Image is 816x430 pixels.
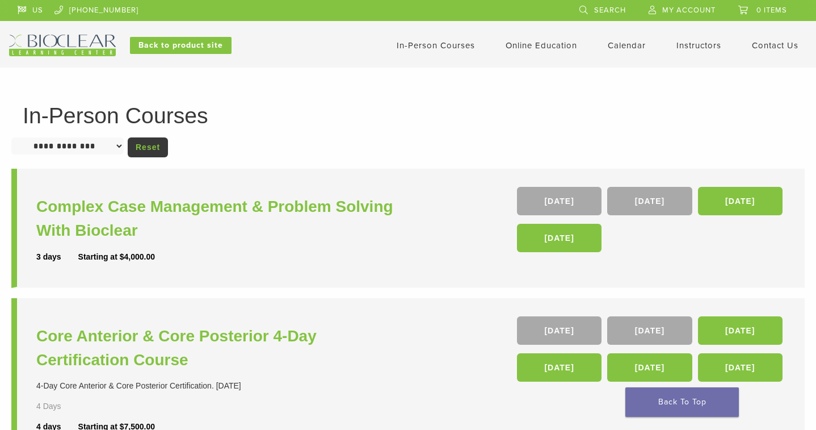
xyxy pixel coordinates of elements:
[607,187,692,215] a: [DATE]
[676,40,721,51] a: Instructors
[517,316,602,345] a: [DATE]
[9,35,116,56] img: Bioclear
[517,316,785,387] div: , , , , ,
[506,40,577,51] a: Online Education
[698,187,783,215] a: [DATE]
[36,195,411,243] a: Complex Case Management & Problem Solving With Bioclear
[594,6,626,15] span: Search
[36,380,411,392] div: 4-Day Core Anterior & Core Posterior Certification. [DATE]
[756,6,787,15] span: 0 items
[130,37,232,54] a: Back to product site
[517,353,602,382] a: [DATE]
[607,353,692,382] a: [DATE]
[625,387,739,417] a: Back To Top
[608,40,646,51] a: Calendar
[23,105,793,127] h1: In-Person Courses
[36,251,78,263] div: 3 days
[607,316,692,345] a: [DATE]
[698,353,783,382] a: [DATE]
[397,40,475,51] a: In-Person Courses
[752,40,798,51] a: Contact Us
[698,316,783,345] a: [DATE]
[517,187,602,215] a: [DATE]
[128,137,168,157] a: Reset
[662,6,716,15] span: My Account
[517,224,602,252] a: [DATE]
[36,324,411,372] a: Core Anterior & Core Posterior 4-Day Certification Course
[517,187,785,258] div: , , ,
[78,251,155,263] div: Starting at $4,000.00
[36,400,92,412] div: 4 Days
